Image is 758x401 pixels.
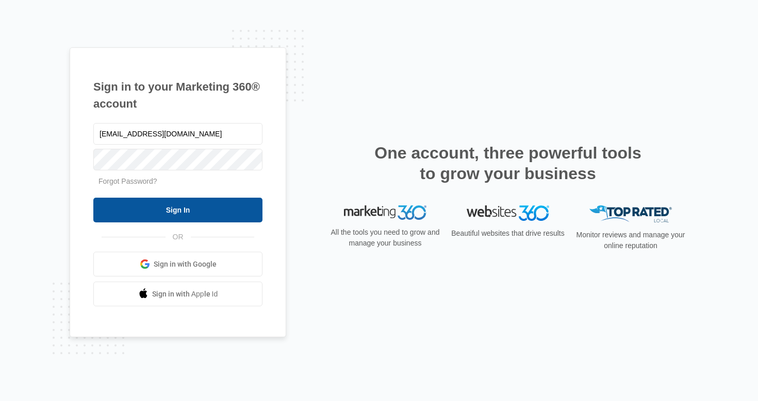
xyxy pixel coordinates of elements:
[371,143,645,184] h2: One account, three powerful tools to grow your business
[589,205,672,222] img: Top Rated Local
[344,205,426,220] img: Marketing 360
[93,78,262,112] h1: Sign in to your Marketing 360® account
[152,289,218,300] span: Sign in with Apple Id
[467,205,549,220] img: Websites 360
[93,198,262,222] input: Sign In
[93,252,262,276] a: Sign in with Google
[573,230,688,251] p: Monitor reviews and manage your online reputation
[166,232,191,242] span: OR
[98,177,157,185] a: Forgot Password?
[154,259,217,270] span: Sign in with Google
[327,227,443,249] p: All the tools you need to grow and manage your business
[93,282,262,306] a: Sign in with Apple Id
[93,123,262,145] input: Email
[450,228,566,239] p: Beautiful websites that drive results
